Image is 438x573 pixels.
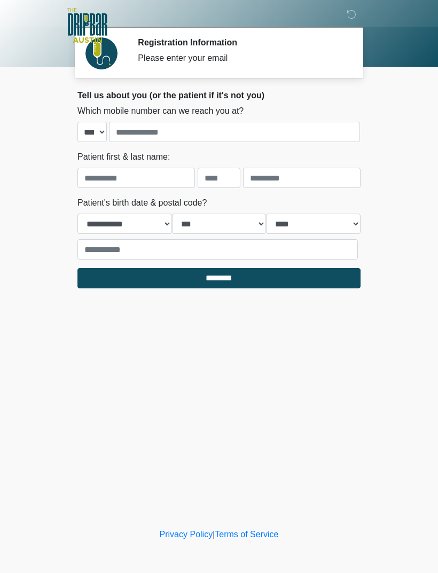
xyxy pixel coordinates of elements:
[67,8,107,43] img: The DRIPBaR - Austin The Domain Logo
[77,197,207,209] label: Patient's birth date & postal code?
[160,530,213,539] a: Privacy Policy
[215,530,278,539] a: Terms of Service
[138,52,345,65] div: Please enter your email
[77,151,170,163] label: Patient first & last name:
[85,37,118,69] img: Agent Avatar
[213,530,215,539] a: |
[77,90,361,100] h2: Tell us about you (or the patient if it's not you)
[77,105,244,117] label: Which mobile number can we reach you at?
